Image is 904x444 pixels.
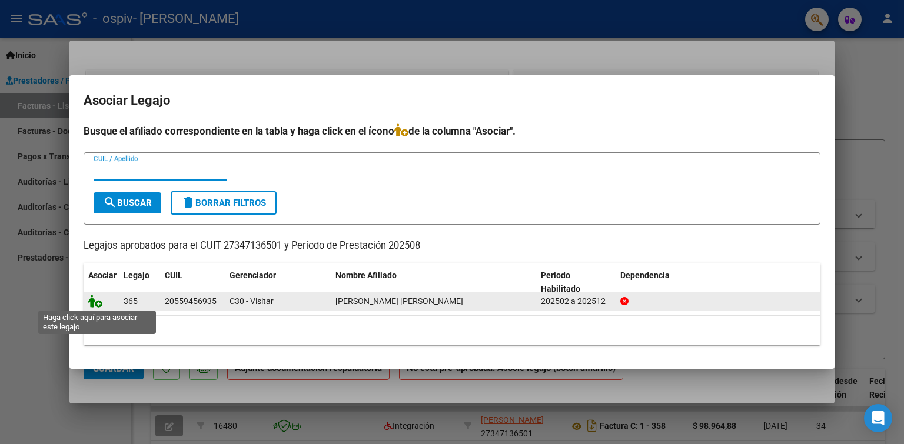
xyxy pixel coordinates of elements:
[84,89,820,112] h2: Asociar Legajo
[536,263,616,302] datatable-header-cell: Periodo Habilitado
[171,191,277,215] button: Borrar Filtros
[103,198,152,208] span: Buscar
[119,263,160,302] datatable-header-cell: Legajo
[181,198,266,208] span: Borrar Filtros
[88,271,117,280] span: Asociar
[541,271,580,293] span: Periodo Habilitado
[541,295,611,308] div: 202502 a 202512
[124,271,149,280] span: Legajo
[84,123,820,139] h4: Busque el afiliado correspondiente en la tabla y haga click en el ícono de la columna "Asociar".
[230,296,274,306] span: C30 - Visitar
[165,271,182,280] span: CUIL
[335,296,463,306] span: MARTINEZ GONZALO EMANUEL
[103,195,117,209] mat-icon: search
[331,263,536,302] datatable-header-cell: Nombre Afiliado
[620,271,670,280] span: Dependencia
[616,263,821,302] datatable-header-cell: Dependencia
[160,263,225,302] datatable-header-cell: CUIL
[84,263,119,302] datatable-header-cell: Asociar
[225,263,331,302] datatable-header-cell: Gerenciador
[230,271,276,280] span: Gerenciador
[84,239,820,253] p: Legajos aprobados para el CUIT 27347136501 y Período de Prestación 202508
[94,192,161,213] button: Buscar
[165,295,217,308] div: 20559456935
[335,271,397,280] span: Nombre Afiliado
[864,404,892,432] div: Open Intercom Messenger
[181,195,195,209] mat-icon: delete
[124,296,138,306] span: 365
[84,316,820,345] div: 1 registros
